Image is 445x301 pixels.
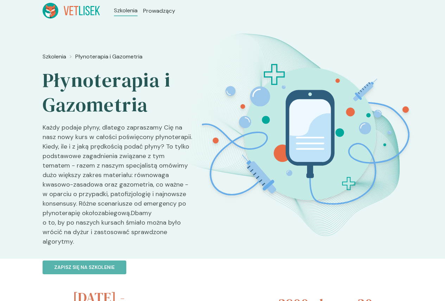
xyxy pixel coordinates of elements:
[43,68,193,117] h2: Płynoterapia i Gazometria
[43,52,66,61] a: Szkolenia
[114,6,138,15] a: Szkolenia
[75,52,142,61] a: Płynoterapia i Gazometria
[198,50,423,219] img: Zpay7h5LeNNTxNgx_P%C5%82ynoterapia_BT.svg
[43,123,193,252] p: Każdy podaje płyny, dlatego zapraszamy Cię na nasz nowy kurs w całości poświęcony płynoterapii. K...
[143,7,175,15] a: Prowadzący
[43,261,126,274] button: Zapisz się na szkolenie
[43,252,193,274] a: Zapisz się na szkolenie
[54,264,115,271] p: Zapisz się na szkolenie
